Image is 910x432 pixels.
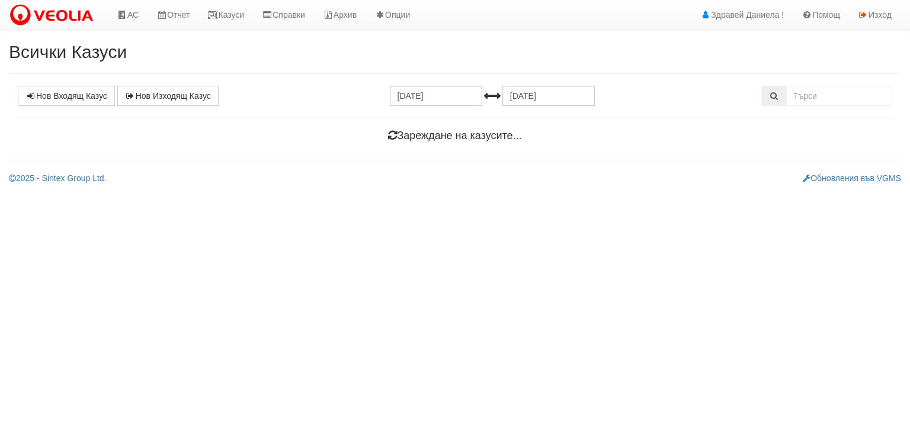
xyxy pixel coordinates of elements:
[117,86,219,106] a: Нов Изходящ Казус
[786,86,892,106] input: Търсене по Идентификатор, Бл/Вх/Ап, Тип, Описание, Моб. Номер, Имейл, Файл, Коментар,
[9,3,99,28] img: VeoliaLogo.png
[803,173,901,183] a: Обновления във VGMS
[18,130,892,142] h4: Зареждане на казусите...
[18,86,115,106] a: Нов Входящ Казус
[9,42,901,62] h2: Всички Казуси
[9,173,107,183] a: 2025 - Sintex Group Ltd.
